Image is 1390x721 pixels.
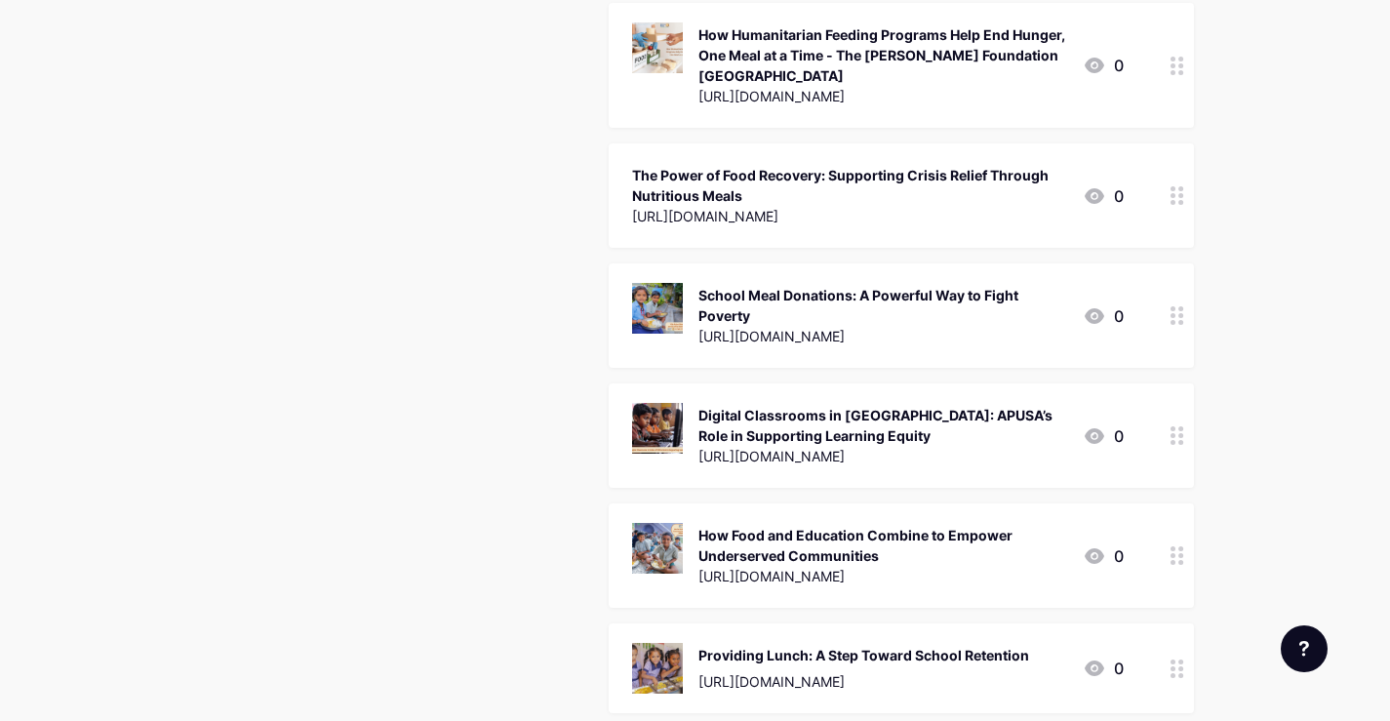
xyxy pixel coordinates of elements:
[1083,304,1124,328] div: 0
[698,86,1067,106] div: [URL][DOMAIN_NAME]
[632,206,1067,226] div: [URL][DOMAIN_NAME]
[698,525,1067,566] div: How Food and Education Combine to Empower Underserved Communities
[698,671,1029,692] div: [URL][DOMAIN_NAME]
[698,566,1067,586] div: [URL][DOMAIN_NAME]
[632,165,1067,206] div: The Power of Food Recovery: Supporting Crisis Relief Through Nutritious Meals
[698,24,1067,86] div: How Humanitarian Feeding Programs Help End Hunger, One Meal at a Time - The [PERSON_NAME] Foundat...
[698,446,1067,466] div: [URL][DOMAIN_NAME]
[632,523,683,574] img: How Food and Education Combine to Empower Underserved Communities
[632,283,683,334] img: School Meal Donations: A Powerful Way to Fight Poverty
[698,326,1067,346] div: [URL][DOMAIN_NAME]
[632,403,683,454] img: Digital Classrooms in India: APUSA’s Role in Supporting Learning Equity
[1083,657,1124,680] div: 0
[698,285,1067,326] div: School Meal Donations: A Powerful Way to Fight Poverty
[632,643,683,694] img: Providing Lunch: A Step Toward School Retention
[1083,424,1124,448] div: 0
[1083,184,1124,208] div: 0
[632,22,683,73] img: How Humanitarian Feeding Programs Help End Hunger, One Meal at a Time - The Akshaya Patra Foundat...
[1083,54,1124,77] div: 0
[1083,544,1124,568] div: 0
[698,405,1067,446] div: Digital Classrooms in [GEOGRAPHIC_DATA]: APUSA’s Role in Supporting Learning Equity
[698,645,1029,665] div: Providing Lunch: A Step Toward School Retention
